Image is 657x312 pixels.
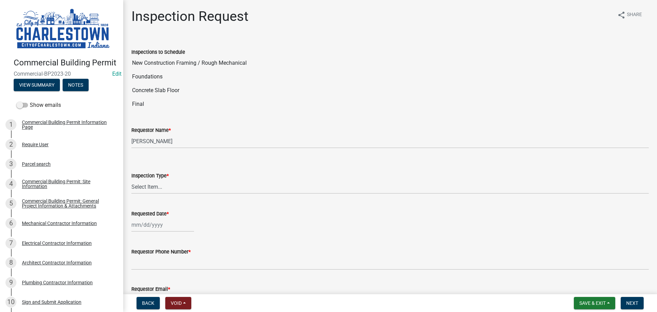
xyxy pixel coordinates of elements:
label: Requested Date [131,212,169,216]
div: 8 [5,257,16,268]
wm-modal-confirm: Summary [14,83,60,88]
div: 7 [5,238,16,249]
div: 5 [5,198,16,209]
div: 2 [5,139,16,150]
button: shareShare [612,8,647,22]
button: Back [137,297,160,309]
button: Next [621,297,644,309]
span: Void [171,300,182,306]
i: share [617,11,626,19]
span: Save & Exit [579,300,606,306]
button: Save & Exit [574,297,615,309]
label: Requestor Name [131,128,171,133]
div: Commercial Building Permit: General Project Information & Attachments [22,199,112,208]
a: Edit [112,71,121,77]
div: 3 [5,159,16,170]
div: Electrical Contractor Information [22,241,92,246]
input: mm/dd/yyyy [131,218,194,232]
div: Require User [22,142,49,147]
span: Next [626,300,638,306]
div: Commercial Building Permit Information Page [22,120,112,129]
div: 1 [5,119,16,130]
label: Inspection Type [131,174,169,178]
div: 6 [5,218,16,229]
div: Parcel search [22,162,51,166]
label: Requestor Phone Number [131,250,191,254]
div: Plumbing Contractor Information [22,280,93,285]
div: Commercial Building Permit: Site Information [22,179,112,189]
label: Inspections to Schedule [131,50,185,55]
div: Architect Contractor Information [22,260,92,265]
div: 9 [5,277,16,288]
div: Mechanical Contractor Information [22,221,97,226]
span: Back [142,300,154,306]
label: Requestor Email [131,287,170,292]
span: Commercial-BP2023-20 [14,71,109,77]
img: City of Charlestown, Indiana [14,7,112,51]
h4: Commercial Building Permit [14,58,118,68]
div: 10 [5,297,16,308]
wm-modal-confirm: Notes [63,83,89,88]
label: Show emails [16,101,61,109]
span: Share [627,11,642,19]
h1: Inspection Request [131,8,248,25]
button: Void [165,297,191,309]
div: 4 [5,178,16,189]
wm-modal-confirm: Edit Application Number [112,71,121,77]
div: Sign and Submit Application [22,300,81,304]
button: View Summary [14,79,60,91]
button: Notes [63,79,89,91]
